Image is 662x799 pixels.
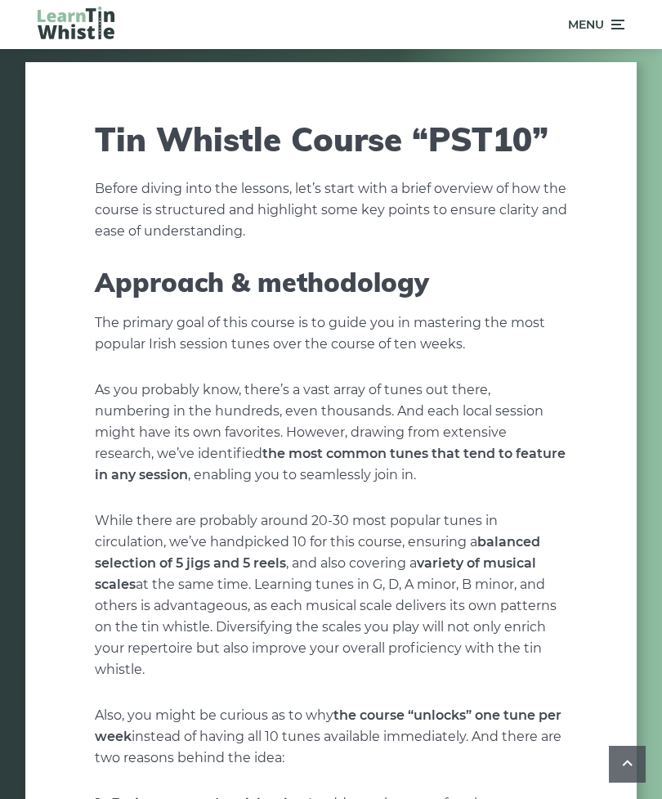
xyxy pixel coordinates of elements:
h1: Tin Whistle Course “PST10” [95,119,567,159]
p: The primary goal of this course is to guide you in mastering the most popular Irish session tunes... [95,312,567,355]
p: Also, you might be curious as to why instead of having all 10 tunes available immediately. And th... [95,705,567,769]
p: As you probably know, there’s a vast array of tunes out there, numbering in the hundreds, even th... [95,379,567,486]
img: LearnTinWhistle.com [38,7,114,39]
span: Menu [568,4,604,45]
p: Before diving into the lessons, let’s start with a brief overview of how the course is structured... [95,178,567,242]
h2: Approach & methodology [95,267,567,298]
strong: the most common tunes that tend to feature in any session [95,446,566,483]
p: While there are probably around 20-30 most popular tunes in circulation, we’ve handpicked 10 for ... [95,510,567,680]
